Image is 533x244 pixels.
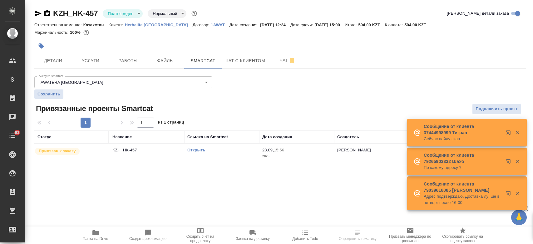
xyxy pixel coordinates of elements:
[424,152,502,165] p: Сообщение от клиента 79265903332 Шахо
[502,155,517,170] button: Открыть в новой вкладке
[34,10,42,17] button: Скопировать ссылку для ЯМессенджера
[83,23,109,27] p: Казахстан
[2,128,23,144] a: 93
[345,23,358,27] p: Итого:
[103,9,143,18] div: Подтвержден
[38,57,68,65] span: Детали
[262,153,331,160] p: 2025
[70,30,82,35] p: 100%
[53,9,98,18] a: KZH_HK-457
[225,57,265,65] span: Чат с клиентом
[511,159,524,164] button: Закрыть
[288,57,296,64] svg: Отписаться
[108,23,125,27] p: Клиент:
[43,10,51,17] button: Скопировать ссылку
[188,57,218,65] span: Smartcat
[34,104,153,114] span: Привязанные проекты Smartcat
[82,28,90,37] button: 0.00 KZT;
[472,104,521,114] button: Подключить проект
[260,23,290,27] p: [DATE] 12:24
[148,9,186,18] div: Подтвержден
[476,105,518,113] span: Подключить проект
[37,134,52,140] div: Статус
[76,57,106,65] span: Услуги
[511,130,524,135] button: Закрыть
[262,148,274,152] p: 23.09,
[34,39,48,53] button: Добавить тэг
[502,126,517,141] button: Открыть в новой вкладке
[39,80,105,85] button: AWATERA [GEOGRAPHIC_DATA]
[151,57,180,65] span: Файлы
[385,23,404,27] p: К оплате:
[314,23,345,27] p: [DATE] 15:00
[337,148,371,152] p: [PERSON_NAME]
[424,193,502,206] p: Адрес подтверждаю. Доставка лучше в четверг после 16-00
[424,123,502,136] p: Сообщение от клиента 37444998999 Тигран
[106,11,135,16] button: Подтвержден
[193,23,211,27] p: Договор:
[187,148,205,152] a: Открыть
[113,57,143,65] span: Работы
[262,134,292,140] div: Дата создания
[273,57,303,64] span: Чат
[187,134,228,140] div: Ссылка на Smartcat
[34,23,83,27] p: Ответственная команда:
[11,130,23,136] span: 93
[274,148,284,152] p: 15:56
[34,89,63,99] button: Сохранить
[229,23,260,27] p: Дата создания:
[358,23,385,27] p: 504,00 KZT
[424,165,502,171] p: По какому адресу ?
[511,191,524,196] button: Закрыть
[39,148,76,154] p: Привязан к заказу
[34,76,212,88] div: AWATERA [GEOGRAPHIC_DATA]
[112,147,181,153] p: KZH_HK-457
[337,134,359,140] div: Создатель
[290,23,314,27] p: Дата сдачи:
[125,22,193,27] a: Herbalife [GEOGRAPHIC_DATA]
[112,134,132,140] div: Название
[37,91,60,97] span: Сохранить
[151,11,179,16] button: Нормальный
[404,23,431,27] p: 504,00 KZT
[424,136,502,142] p: Сейчас найду скан
[447,10,509,17] span: [PERSON_NAME] детали заказа
[424,181,502,193] p: Сообщение от клиента 79039618085 [PERSON_NAME]
[158,119,184,128] span: из 1 страниц
[502,187,517,202] button: Открыть в новой вкладке
[211,22,229,27] a: 1AWAT
[190,9,198,18] button: Доп статусы указывают на важность/срочность заказа
[34,30,70,35] p: Маржинальность:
